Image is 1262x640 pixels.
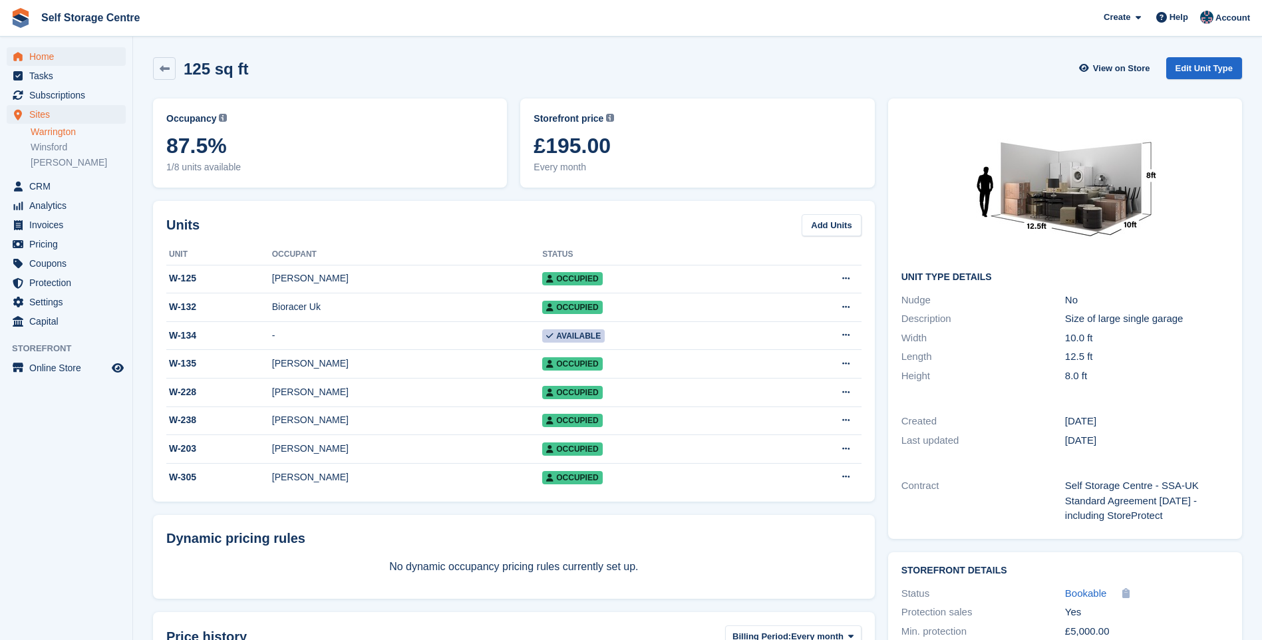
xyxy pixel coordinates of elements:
[166,300,272,314] div: W-132
[166,160,494,174] span: 1/8 units available
[7,67,126,85] a: menu
[1065,349,1229,365] div: 12.5 ft
[29,312,109,331] span: Capital
[29,293,109,311] span: Settings
[272,271,543,285] div: [PERSON_NAME]
[29,67,109,85] span: Tasks
[272,300,543,314] div: Bioracer Uk
[901,311,1065,327] div: Description
[7,235,126,253] a: menu
[166,559,862,575] p: No dynamic occupancy pricing rules currently set up.
[534,160,861,174] span: Every month
[272,385,543,399] div: [PERSON_NAME]
[1065,331,1229,346] div: 10.0 ft
[7,254,126,273] a: menu
[29,216,109,234] span: Invoices
[965,112,1165,261] img: 125-sqft-unit%20(7).jpg
[272,413,543,427] div: [PERSON_NAME]
[1166,57,1242,79] a: Edit Unit Type
[542,471,602,484] span: Occupied
[1065,605,1229,620] div: Yes
[7,47,126,66] a: menu
[1065,586,1107,601] a: Bookable
[901,586,1065,601] div: Status
[7,177,126,196] a: menu
[1065,311,1229,327] div: Size of large single garage
[166,470,272,484] div: W-305
[29,177,109,196] span: CRM
[542,272,602,285] span: Occupied
[29,105,109,124] span: Sites
[31,126,126,138] a: Warrington
[272,470,543,484] div: [PERSON_NAME]
[542,386,602,399] span: Occupied
[184,60,248,78] h2: 125 sq ft
[272,442,543,456] div: [PERSON_NAME]
[901,605,1065,620] div: Protection sales
[1065,293,1229,308] div: No
[272,321,543,350] td: -
[901,272,1229,283] h2: Unit Type details
[166,134,494,158] span: 87.5%
[901,349,1065,365] div: Length
[1065,587,1107,599] span: Bookable
[166,329,272,343] div: W-134
[1170,11,1188,24] span: Help
[272,357,543,371] div: [PERSON_NAME]
[901,331,1065,346] div: Width
[901,478,1065,524] div: Contract
[542,442,602,456] span: Occupied
[7,293,126,311] a: menu
[1104,11,1130,24] span: Create
[542,414,602,427] span: Occupied
[7,359,126,377] a: menu
[166,385,272,399] div: W-228
[542,329,605,343] span: Available
[11,8,31,28] img: stora-icon-8386f47178a22dfd0bd8f6a31ec36ba5ce8667c1dd55bd0f319d3a0aa187defe.svg
[36,7,145,29] a: Self Storage Centre
[29,273,109,292] span: Protection
[166,413,272,427] div: W-238
[29,86,109,104] span: Subscriptions
[901,624,1065,639] div: Min. protection
[901,369,1065,384] div: Height
[542,244,762,265] th: Status
[7,196,126,215] a: menu
[29,359,109,377] span: Online Store
[12,342,132,355] span: Storefront
[166,112,216,126] span: Occupancy
[7,105,126,124] a: menu
[29,196,109,215] span: Analytics
[1078,57,1156,79] a: View on Store
[31,141,126,154] a: Winsford
[7,216,126,234] a: menu
[606,114,614,122] img: icon-info-grey-7440780725fd019a000dd9b08b2336e03edf1995a4989e88bcd33f0948082b44.svg
[1065,433,1229,448] div: [DATE]
[7,273,126,292] a: menu
[542,301,602,314] span: Occupied
[166,215,200,235] h2: Units
[166,528,862,548] div: Dynamic pricing rules
[7,312,126,331] a: menu
[1093,62,1150,75] span: View on Store
[1065,369,1229,384] div: 8.0 ft
[1065,478,1229,524] div: Self Storage Centre - SSA-UK Standard Agreement [DATE] - including StoreProtect
[534,112,603,126] span: Storefront price
[29,47,109,66] span: Home
[901,414,1065,429] div: Created
[901,565,1229,576] h2: Storefront Details
[901,293,1065,308] div: Nudge
[802,214,861,236] a: Add Units
[7,86,126,104] a: menu
[219,114,227,122] img: icon-info-grey-7440780725fd019a000dd9b08b2336e03edf1995a4989e88bcd33f0948082b44.svg
[542,357,602,371] span: Occupied
[31,156,126,169] a: [PERSON_NAME]
[166,442,272,456] div: W-203
[166,357,272,371] div: W-135
[1065,624,1229,639] div: £5,000.00
[110,360,126,376] a: Preview store
[1065,414,1229,429] div: [DATE]
[901,433,1065,448] div: Last updated
[166,244,272,265] th: Unit
[29,235,109,253] span: Pricing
